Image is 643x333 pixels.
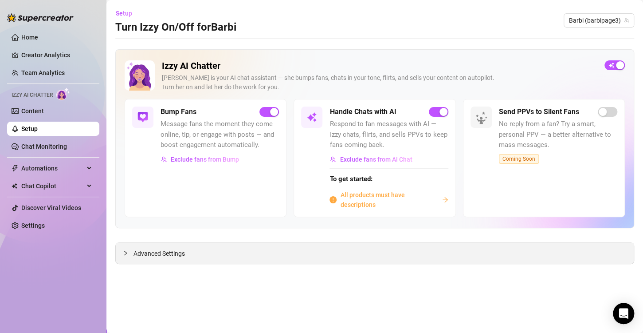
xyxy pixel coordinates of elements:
span: All products must have descriptions [340,190,438,210]
img: svg%3e [137,112,148,123]
a: Team Analytics [21,69,65,76]
button: Exclude fans from AI Chat [329,152,412,166]
img: silent-fans-ppv-o-N6Mmdf.svg [475,111,490,126]
span: thunderbolt [12,165,19,172]
span: Coming Soon [499,154,539,164]
a: Discover Viral Videos [21,204,81,211]
h3: Turn Izzy On/Off for Barbi [115,20,236,35]
img: svg%3e [161,156,167,163]
a: Creator Analytics [21,48,92,62]
img: svg%3e [306,112,317,123]
a: Settings [21,222,45,229]
span: arrow-right [442,197,448,203]
h5: Handle Chats with AI [329,107,396,117]
span: Message fans the moment they come online, tip, or engage with posts — and boost engagement automa... [161,119,279,151]
img: svg%3e [330,156,336,163]
img: Chat Copilot [12,183,17,189]
a: Setup [21,125,38,132]
button: Setup [115,6,139,20]
a: Content [21,107,44,115]
span: Setup [116,10,132,17]
span: Exclude fans from Bump [171,156,239,163]
span: Respond to fan messages with AI — Izzy chats, flirts, and sells PPVs to keep fans coming back. [329,119,448,151]
h2: Izzy AI Chatter [162,60,597,71]
a: Chat Monitoring [21,143,67,150]
div: [PERSON_NAME] is your AI chat assistant — she bumps fans, chats in your tone, flirts, and sells y... [162,73,597,92]
span: Automations [21,161,84,175]
button: Exclude fans from Bump [161,152,239,166]
span: team [624,18,629,23]
div: Open Intercom Messenger [613,303,634,324]
h5: Bump Fans [161,107,196,117]
span: Exclude fans from AI Chat [340,156,412,163]
span: collapsed [123,250,128,256]
h5: Send PPVs to Silent Fans [499,107,579,117]
span: Izzy AI Chatter [12,91,53,99]
img: Izzy AI Chatter [125,60,155,91]
img: AI Chatter [56,87,70,100]
span: Advanced Settings [133,249,185,258]
span: info-circle [329,196,337,203]
img: logo-BBDzfeDw.svg [7,13,74,22]
div: collapsed [123,248,133,258]
span: Barbi (barbipage3) [569,14,629,27]
span: Chat Copilot [21,179,84,193]
a: Home [21,34,38,41]
strong: To get started: [329,175,372,183]
span: No reply from a fan? Try a smart, personal PPV — a better alternative to mass messages. [499,119,617,151]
